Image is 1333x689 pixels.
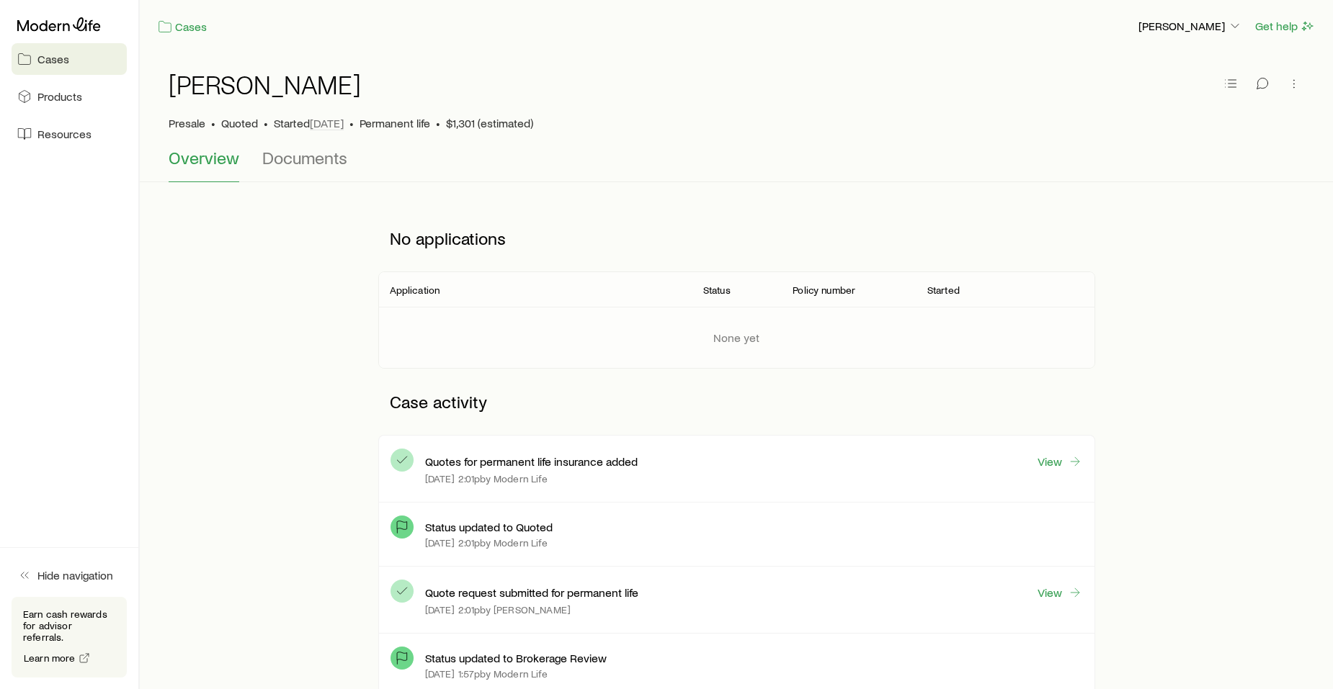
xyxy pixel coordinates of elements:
[436,116,440,130] span: •
[425,520,553,534] p: Status updated to Quoted
[37,127,92,141] span: Resources
[378,217,1095,260] p: No applications
[1037,585,1083,600] a: View
[12,559,127,591] button: Hide navigation
[1254,18,1316,35] button: Get help
[262,148,347,168] span: Documents
[274,116,344,130] p: Started
[425,668,548,680] p: [DATE] 1:57p by Modern Life
[169,116,205,130] p: Presale
[446,116,533,130] span: $1,301 (estimated)
[169,148,239,168] span: Overview
[1138,18,1243,35] button: [PERSON_NAME]
[221,116,258,130] span: Quoted
[12,118,127,150] a: Resources
[390,284,440,296] p: Application
[360,116,430,130] span: Permanent life
[37,568,113,582] span: Hide navigation
[264,116,268,130] span: •
[12,81,127,112] a: Products
[37,89,82,104] span: Products
[793,284,855,296] p: Policy number
[1037,454,1083,469] a: View
[24,653,76,663] span: Learn more
[169,148,1304,182] div: Case details tabs
[927,284,960,296] p: Started
[425,604,571,616] p: [DATE] 2:01p by [PERSON_NAME]
[23,608,115,643] p: Earn cash rewards for advisor referrals.
[425,585,638,600] p: Quote request submitted for permanent life
[425,651,607,665] p: Status updated to Brokerage Review
[425,537,548,549] p: [DATE] 2:01p by Modern Life
[1138,19,1242,33] p: [PERSON_NAME]
[425,454,638,469] p: Quotes for permanent life insurance added
[425,473,548,485] p: [DATE] 2:01p by Modern Life
[211,116,215,130] span: •
[12,43,127,75] a: Cases
[37,52,69,66] span: Cases
[703,284,731,296] p: Status
[713,330,759,345] p: None yet
[157,19,208,35] a: Cases
[349,116,354,130] span: •
[169,70,361,99] h1: [PERSON_NAME]
[310,116,344,130] span: [DATE]
[12,597,127,677] div: Earn cash rewards for advisor referrals.Learn more
[378,380,1095,423] p: Case activity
